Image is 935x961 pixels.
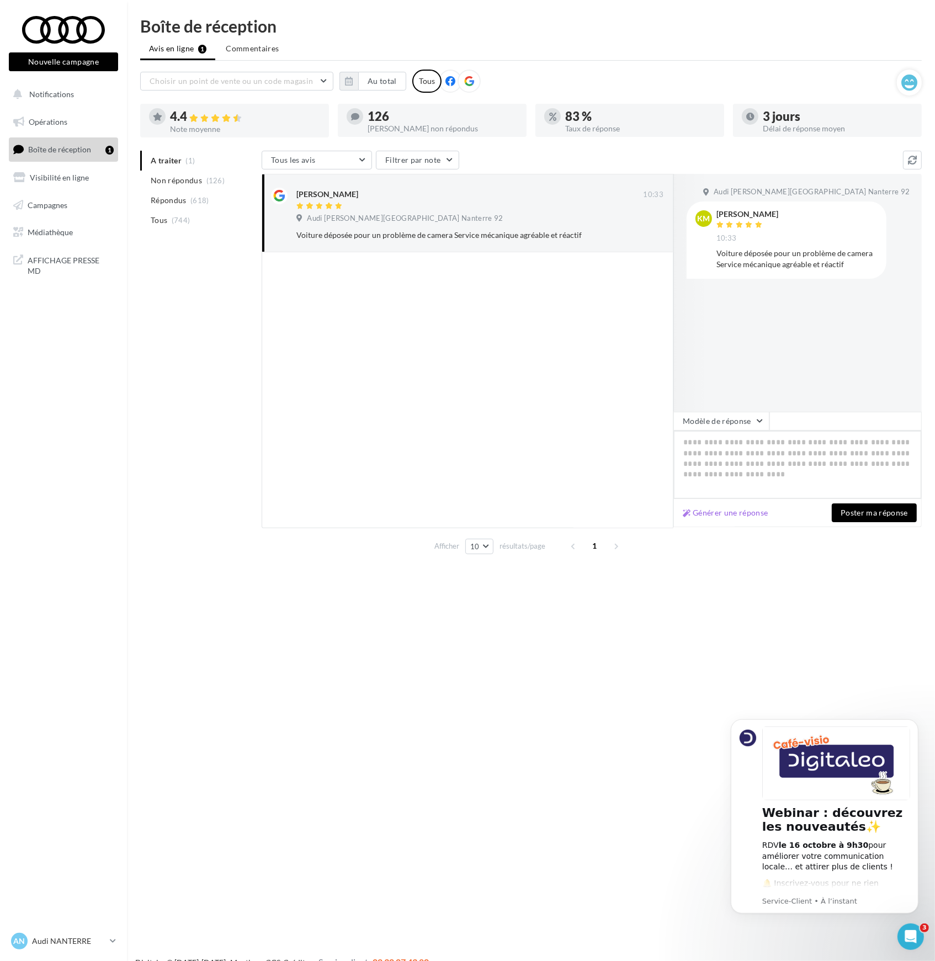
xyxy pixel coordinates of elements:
[358,72,406,91] button: Au total
[150,76,313,86] span: Choisir un point de vente ou un code magasin
[368,110,518,123] div: 126
[226,43,279,54] span: Commentaires
[763,110,913,123] div: 3 jours
[678,506,773,519] button: Générer une réponse
[586,537,604,555] span: 1
[296,230,592,241] div: Voiture déposée pour un problème de camera Service mécanique agréable et réactif
[673,412,769,431] button: Modèle de réponse
[368,125,518,132] div: [PERSON_NAME] non répondus
[716,210,778,218] div: [PERSON_NAME]
[29,89,74,99] span: Notifications
[151,195,187,206] span: Répondus
[7,137,120,161] a: Boîte de réception1
[412,70,442,93] div: Tous
[7,221,120,244] a: Médiathèque
[28,200,67,209] span: Campagnes
[140,72,333,91] button: Choisir un point de vente ou un code magasin
[376,151,459,169] button: Filtrer par note
[29,117,67,126] span: Opérations
[470,542,480,551] span: 10
[716,248,878,270] div: Voiture déposée pour un problème de camera Service mécanique agréable et réactif
[339,72,406,91] button: Au total
[9,931,118,952] a: AN Audi NANTERRE
[151,175,202,186] span: Non répondus
[7,166,120,189] a: Visibilité en ligne
[714,187,910,197] span: Audi [PERSON_NAME][GEOGRAPHIC_DATA] Nanterre 92
[897,923,924,950] iframe: Intercom live chat
[434,541,459,551] span: Afficher
[500,541,545,551] span: résultats/page
[832,503,917,522] button: Poster ma réponse
[714,705,935,955] iframe: Intercom notifications message
[7,194,120,217] a: Campagnes
[565,125,715,132] div: Taux de réponse
[565,110,715,123] div: 83 %
[307,214,503,224] span: Audi [PERSON_NAME][GEOGRAPHIC_DATA] Nanterre 92
[170,110,320,123] div: 4.4
[140,18,922,34] div: Boîte de réception
[296,189,358,200] div: [PERSON_NAME]
[7,248,120,281] a: AFFICHAGE PRESSE MD
[7,83,116,106] button: Notifications
[170,125,320,133] div: Note moyenne
[716,233,737,243] span: 10:33
[920,923,929,932] span: 3
[151,215,167,226] span: Tous
[28,145,91,154] span: Boîte de réception
[28,253,114,277] span: AFFICHAGE PRESSE MD
[172,216,190,225] span: (744)
[28,227,73,237] span: Médiathèque
[32,936,105,947] p: Audi NANTERRE
[105,146,114,155] div: 1
[206,176,225,185] span: (126)
[465,539,493,554] button: 10
[763,125,913,132] div: Délai de réponse moyen
[9,52,118,71] button: Nouvelle campagne
[14,936,25,947] span: AN
[262,151,372,169] button: Tous les avis
[30,173,89,182] span: Visibilité en ligne
[7,110,120,134] a: Opérations
[643,190,663,200] span: 10:33
[190,196,209,205] span: (618)
[271,155,316,164] span: Tous les avis
[698,213,710,224] span: km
